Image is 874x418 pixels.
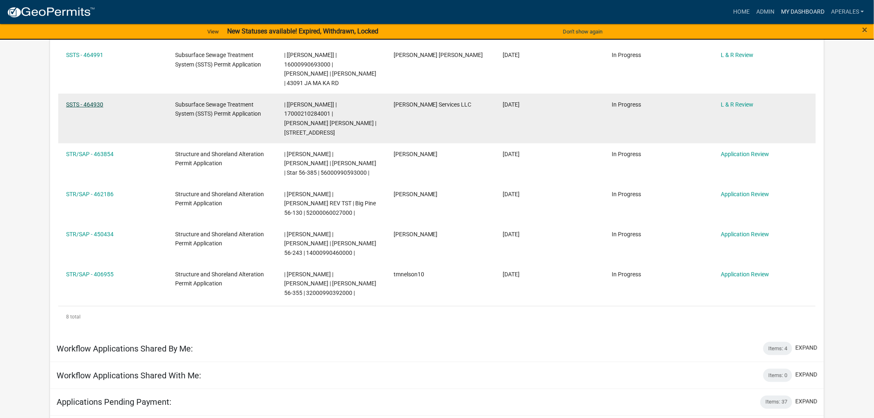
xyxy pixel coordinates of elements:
div: 8 total [58,306,816,327]
span: 04/16/2025 [503,271,520,278]
span: 08/17/2025 [503,101,520,108]
span: Subsurface Sewage Treatment System (SSTS) Permit Application [175,52,261,68]
span: 07/16/2025 [503,231,520,237]
a: SSTS - 464991 [66,52,103,58]
span: JenCo Services LLC [394,101,472,108]
span: | Andrea Perales | ANTHONY JAMES BUCHOLZ | Marion 56-243 | 14000990460000 | [285,231,377,256]
span: In Progress [612,101,641,108]
a: Application Review [721,231,769,237]
a: Application Review [721,151,769,157]
span: | Andrea Perales | JANICE M THEODORSON REV TST | Big Pine 56-130 | 52000060027000 | [285,191,376,216]
span: Structure and Shoreland Alteration Permit Application [175,271,264,287]
span: Structure and Shoreland Alteration Permit Application [175,231,264,247]
h5: Workflow Applications Shared With Me: [57,370,201,380]
span: Daniel Lee Trottier [394,151,438,157]
div: Items: 4 [763,342,792,355]
span: | Andrea Perales | DANIEL L TROTTIER | KATHI R TROTTIER | Star 56-385 | 56000990593000 | [285,151,377,176]
a: View [204,25,222,38]
a: STR/SAP - 406955 [66,271,114,278]
span: tmnelson10 [394,271,424,278]
span: 08/17/2025 [503,52,520,58]
a: Home [730,4,753,20]
a: L & R Review [721,52,754,58]
span: In Progress [612,231,641,237]
span: 08/14/2025 [503,151,520,157]
a: STR/SAP - 462186 [66,191,114,197]
span: | [Andrea Perales] | 16000990693000 | DANIEL CHRISTENSEN | SALLY CHRISTENSEN | 43091 JA MA KA RD [285,52,377,86]
h5: Workflow Applications Shared By Me: [57,344,193,354]
span: Cassondra Bucholz [394,231,438,237]
button: expand [796,397,817,406]
h5: Applications Pending Payment: [57,397,171,407]
button: Close [862,25,868,35]
a: My Dashboard [778,4,828,20]
span: Structure and Shoreland Alteration Permit Application [175,191,264,207]
button: expand [796,344,817,352]
a: Admin [753,4,778,20]
span: In Progress [612,191,641,197]
a: STR/SAP - 463854 [66,151,114,157]
span: Structure and Shoreland Alteration Permit Application [175,151,264,167]
span: Peter Ross Johnson [394,52,483,58]
span: × [862,24,868,36]
strong: New Statuses available! Expired, Withdrawn, Locked [227,27,378,35]
span: Matt S Hoen [394,191,438,197]
button: Don't show again [560,25,606,38]
span: In Progress [612,271,641,278]
a: STR/SAP - 450434 [66,231,114,237]
span: In Progress [612,52,641,58]
a: aperales [828,4,867,20]
span: Subsurface Sewage Treatment System (SSTS) Permit Application [175,101,261,117]
a: L & R Review [721,101,754,108]
a: Application Review [721,191,769,197]
a: SSTS - 464930 [66,101,103,108]
a: Application Review [721,271,769,278]
span: | Andrea Perales | CHARLOTTE J OLSON | Wimer 56-355 | 32000990392000 | [285,271,377,297]
span: In Progress [612,151,641,157]
span: 08/11/2025 [503,191,520,197]
div: Items: 0 [763,369,792,382]
div: Items: 37 [760,396,792,409]
span: | [Andrea Perales] | 17000210284001 | PATRICIA A ECKRE CUMMINS | 48614 US HWY 59 [285,101,377,136]
button: expand [796,370,817,379]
